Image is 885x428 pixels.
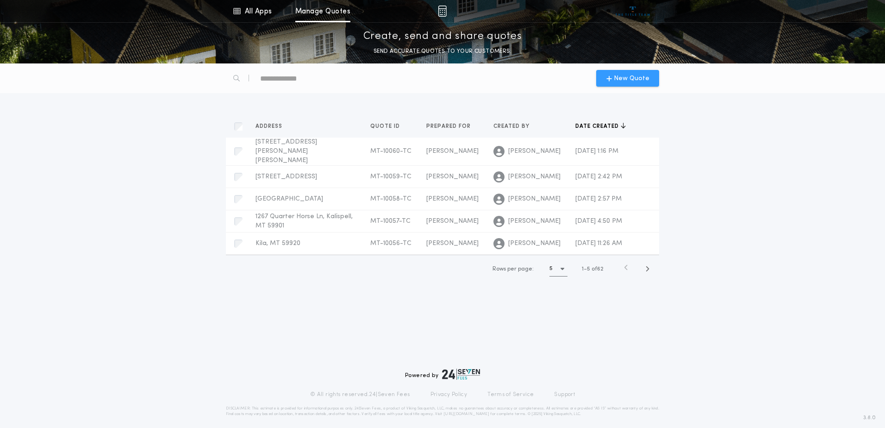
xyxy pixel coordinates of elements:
[370,218,411,225] span: MT-10057-TC
[592,265,604,273] span: of 62
[493,122,536,131] button: Created by
[226,406,659,417] p: DISCLAIMER: This estimate is provided for informational purposes only. 24|Seven Fees, a product o...
[616,6,650,16] img: vs-icon
[508,195,561,204] span: [PERSON_NAME]
[310,391,410,398] p: © All rights reserved. 24|Seven Fees
[374,47,511,56] p: SEND ACCURATE QUOTES TO YOUR CUSTOMERS.
[582,266,584,272] span: 1
[554,391,575,398] a: Support
[575,195,622,202] span: [DATE] 2:57 PM
[256,122,289,131] button: Address
[405,369,480,380] div: Powered by
[426,240,479,247] span: [PERSON_NAME]
[256,138,317,164] span: [STREET_ADDRESS][PERSON_NAME][PERSON_NAME]
[256,195,323,202] span: [GEOGRAPHIC_DATA]
[443,412,489,416] a: [URL][DOMAIN_NAME]
[549,262,567,277] button: 5
[370,122,407,131] button: Quote ID
[575,123,621,130] span: Date created
[426,218,479,225] span: [PERSON_NAME]
[370,240,411,247] span: MT-10056-TC
[438,6,447,17] img: img
[508,172,561,182] span: [PERSON_NAME]
[426,148,479,155] span: [PERSON_NAME]
[442,369,480,380] img: logo
[370,195,411,202] span: MT-10058-TC
[549,264,553,273] h1: 5
[575,148,618,155] span: [DATE] 1:16 PM
[575,122,626,131] button: Date created
[492,266,534,272] span: Rows per page:
[256,123,284,130] span: Address
[575,240,622,247] span: [DATE] 11:26 AM
[508,239,561,248] span: [PERSON_NAME]
[587,266,590,272] span: 5
[575,218,622,225] span: [DATE] 4:50 PM
[370,173,411,180] span: MT-10059-TC
[575,173,622,180] span: [DATE] 2:42 PM
[508,217,561,226] span: [PERSON_NAME]
[596,70,659,87] button: New Quote
[256,173,317,180] span: [STREET_ADDRESS]
[426,195,479,202] span: [PERSON_NAME]
[370,123,402,130] span: Quote ID
[426,123,473,130] span: Prepared for
[508,147,561,156] span: [PERSON_NAME]
[863,414,876,422] span: 3.8.0
[614,74,649,83] span: New Quote
[256,213,353,229] span: 1267 Quarter Horse Ln, Kalispell, MT 59901
[430,391,467,398] a: Privacy Policy
[370,148,411,155] span: MT-10060-TC
[493,123,531,130] span: Created by
[256,240,300,247] span: Kila, MT 59920
[363,29,522,44] p: Create, send and share quotes
[487,391,534,398] a: Terms of Service
[426,173,479,180] span: [PERSON_NAME]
